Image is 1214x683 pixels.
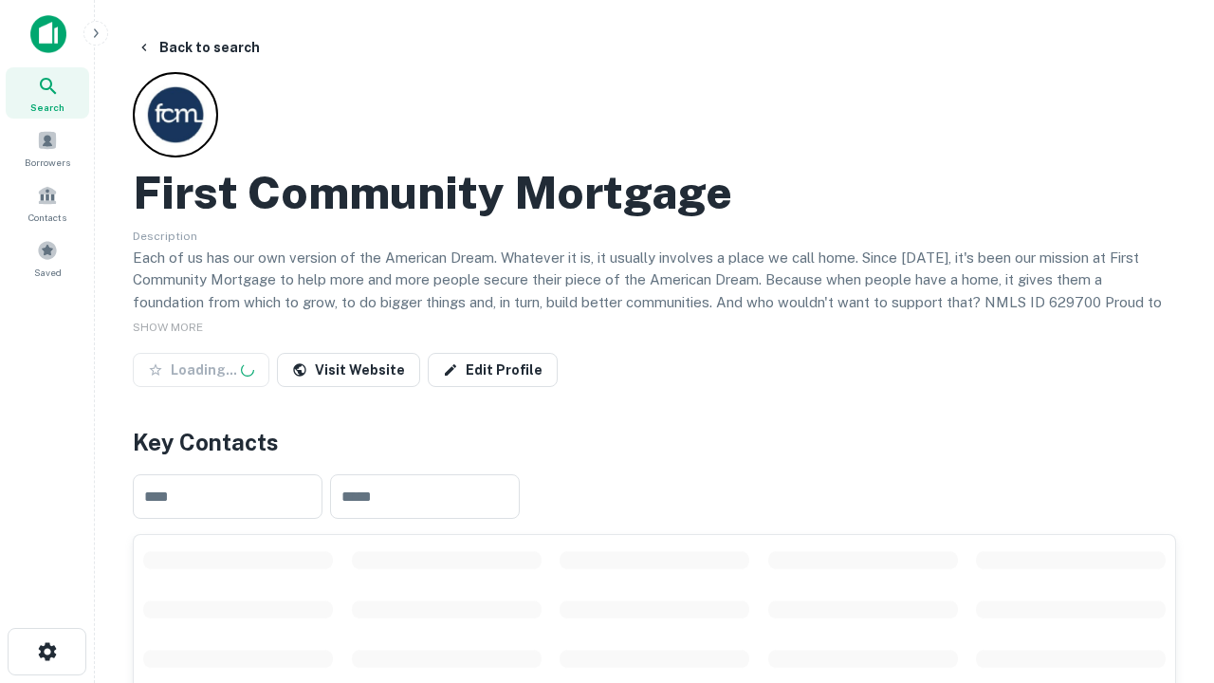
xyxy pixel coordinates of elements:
a: Borrowers [6,122,89,174]
span: SHOW MORE [133,321,203,334]
button: Back to search [129,30,267,65]
a: Contacts [6,177,89,229]
span: Description [133,230,197,243]
h2: First Community Mortgage [133,165,732,220]
span: Search [30,100,64,115]
a: Edit Profile [428,353,558,387]
a: Saved [6,232,89,284]
h4: Key Contacts [133,425,1176,459]
p: Each of us has our own version of the American Dream. Whatever it is, it usually involves a place... [133,247,1176,336]
a: Search [6,67,89,119]
iframe: Chat Widget [1119,471,1214,562]
span: Contacts [28,210,66,225]
a: Visit Website [277,353,420,387]
span: Saved [34,265,62,280]
span: Borrowers [25,155,70,170]
img: capitalize-icon.png [30,15,66,53]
